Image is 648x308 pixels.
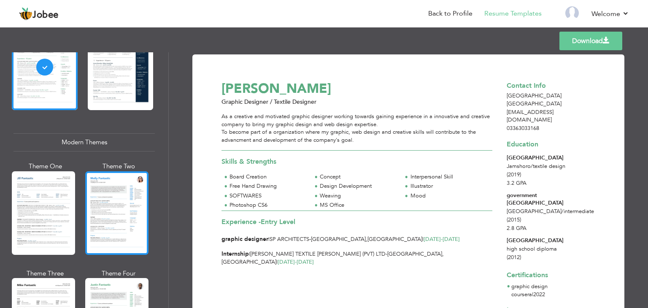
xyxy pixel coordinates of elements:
span: (2012) [507,254,521,261]
div: [PERSON_NAME] [217,79,507,98]
span: - [386,250,387,258]
div: Photoshop CS6 [229,201,307,209]
span: - [295,258,297,266]
span: [GEOGRAPHIC_DATA] [507,92,562,100]
div: Illustrator [410,182,488,190]
span: (2015) [507,216,521,224]
span: 3.2 GPA [507,179,526,187]
div: Interpersonal Skill [410,173,488,181]
span: Contact Info [507,81,546,90]
img: jobee.io [19,7,32,21]
div: Modern Themes [13,133,155,151]
div: [GEOGRAPHIC_DATA] [507,154,591,162]
img: Profile Img [565,6,579,20]
span: | [268,235,270,243]
span: | [249,250,250,258]
div: Theme Three [13,269,77,278]
div: MS Office [320,201,397,209]
span: [GEOGRAPHIC_DATA] [221,258,276,266]
span: - [309,235,311,243]
span: SP ARCHITECTS [270,235,309,243]
label: Entry Level [261,217,295,227]
span: | [276,258,278,266]
div: Free Hand Drawing [229,182,307,190]
a: Jobee [19,7,59,21]
p: coursera 2022 [511,291,548,299]
span: Jamshoro textile design [507,162,565,170]
div: Theme Two [87,162,150,171]
span: Education [507,140,538,149]
a: Back to Profile [428,9,472,19]
span: Skills & Strengths [221,157,276,166]
span: [GEOGRAPHIC_DATA] intermediate [507,208,594,215]
div: As a creative and motivated graphic designer working towards gaining experience in a innovative a... [221,113,492,144]
span: / [531,162,533,170]
div: SOFTWARES [229,192,307,200]
a: Resume Templates [484,9,542,19]
span: [EMAIL_ADDRESS][DOMAIN_NAME] [507,108,553,124]
span: , [366,235,367,243]
span: [DATE] [DATE] [424,235,460,243]
span: - [441,235,443,243]
span: | [422,235,424,243]
span: [GEOGRAPHIC_DATA] [387,250,442,258]
span: / [562,208,564,215]
span: [GEOGRAPHIC_DATA] [367,235,422,243]
span: Certifications [507,264,548,280]
span: [GEOGRAPHIC_DATA] [311,235,366,243]
div: Theme One [13,162,77,171]
span: graphic designer [221,235,268,243]
span: 2.8 GPA [507,224,526,232]
div: Weaving [320,192,397,200]
span: , [442,250,444,258]
span: [GEOGRAPHIC_DATA] [507,100,562,108]
div: Concept [320,173,397,181]
span: [PERSON_NAME] Textile [PERSON_NAME] (Pvt) Ltd [250,250,386,258]
div: [GEOGRAPHIC_DATA] [507,237,591,245]
div: Mood [410,192,488,200]
span: high school diploma [507,245,557,253]
a: Welcome [591,9,629,19]
div: Experience - [221,217,492,229]
a: Download [559,32,622,50]
span: Jobee [32,11,59,20]
div: Board Creation [229,173,307,181]
span: 03363033168 [507,124,539,132]
span: [DATE] [DATE] [278,258,314,266]
span: graphic design [511,283,548,290]
span: Internship [221,250,249,258]
div: government [GEOGRAPHIC_DATA] [507,192,591,207]
span: (2019) [507,171,521,178]
span: | [532,291,533,298]
div: Theme Four [87,269,150,278]
div: Design Development [320,182,397,190]
span: Graphic Designer / Textile Designer [221,98,316,106]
